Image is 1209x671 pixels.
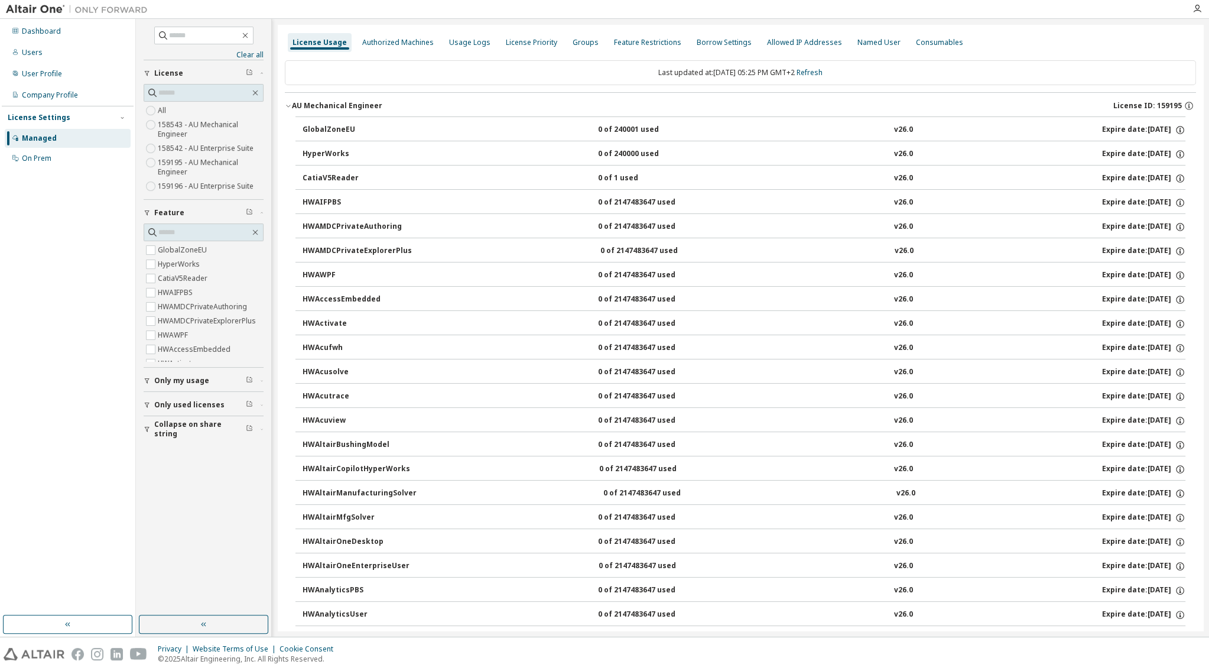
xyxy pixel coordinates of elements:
[22,90,78,100] div: Company Profile
[303,610,409,620] div: HWAnalyticsUser
[91,648,103,660] img: instagram.svg
[767,38,842,47] div: Allowed IP Addresses
[303,149,409,160] div: HyperWorks
[1102,488,1185,499] div: Expire date: [DATE]
[614,38,681,47] div: Feature Restrictions
[598,610,704,620] div: 0 of 2147483647 used
[894,561,913,572] div: v26.0
[4,648,64,660] img: altair_logo.svg
[303,481,1185,507] button: HWAltairManufacturingSolver0 of 2147483647 usedv26.0Expire date:[DATE]
[154,376,209,385] span: Only my usage
[303,384,1185,410] button: HWAcutrace0 of 2147483647 usedv26.0Expire date:[DATE]
[894,440,913,450] div: v26.0
[158,286,195,300] label: HWAIFPBS
[158,179,256,193] label: 159196 - AU Enterprise Suite
[193,644,279,654] div: Website Terms of Use
[158,654,340,664] p: © 2025 Altair Engineering, Inc. All Rights Reserved.
[158,644,193,654] div: Privacy
[303,626,1185,652] button: HWAutomate0 of 2147483647 usedv26.0Expire date:[DATE]
[246,69,253,78] span: Clear filter
[158,342,233,356] label: HWAccessEmbedded
[158,314,258,328] label: HWAMDCPrivateExplorerPlus
[449,38,490,47] div: Usage Logs
[246,400,253,410] span: Clear filter
[154,400,225,410] span: Only used licenses
[598,440,704,450] div: 0 of 2147483647 used
[8,113,70,122] div: License Settings
[303,464,410,475] div: HWAltairCopilotHyperWorks
[144,200,264,226] button: Feature
[303,513,409,523] div: HWAltairMfgSolver
[158,300,249,314] label: HWAMDCPrivateAuthoring
[303,125,409,135] div: GlobalZoneEU
[1113,101,1182,111] span: License ID: 159195
[599,561,705,572] div: 0 of 2147483647 used
[303,391,409,402] div: HWAcutrace
[303,262,1185,289] button: HWAWPF0 of 2147483647 usedv26.0Expire date:[DATE]
[894,585,913,596] div: v26.0
[303,197,409,208] div: HWAIFPBS
[1102,222,1185,232] div: Expire date: [DATE]
[303,343,409,354] div: HWAcufwh
[1102,537,1185,547] div: Expire date: [DATE]
[303,287,1185,313] button: HWAccessEmbedded0 of 2147483647 usedv26.0Expire date:[DATE]
[303,585,409,596] div: HWAnalyticsPBS
[144,50,264,60] a: Clear all
[894,343,913,354] div: v26.0
[303,335,1185,361] button: HWAcufwh0 of 2147483647 usedv26.0Expire date:[DATE]
[894,222,913,232] div: v26.0
[144,60,264,86] button: License
[894,416,913,426] div: v26.0
[158,103,168,118] label: All
[303,294,409,305] div: HWAccessEmbedded
[916,38,963,47] div: Consumables
[894,173,913,184] div: v26.0
[303,214,1185,240] button: HWAMDCPrivateAuthoring0 of 2147483647 usedv26.0Expire date:[DATE]
[894,537,913,547] div: v26.0
[598,391,704,402] div: 0 of 2147483647 used
[303,190,1185,216] button: HWAIFPBS0 of 2147483647 usedv26.0Expire date:[DATE]
[158,155,264,179] label: 159195 - AU Mechanical Engineer
[598,537,704,547] div: 0 of 2147483647 used
[598,270,704,281] div: 0 of 2147483647 used
[598,367,704,378] div: 0 of 2147483647 used
[894,197,913,208] div: v26.0
[303,246,412,257] div: HWAMDCPrivateExplorerPlus
[158,141,256,155] label: 158542 - AU Enterprise Suite
[1102,125,1185,135] div: Expire date: [DATE]
[894,513,913,523] div: v26.0
[1102,294,1185,305] div: Expire date: [DATE]
[154,208,184,218] span: Feature
[303,166,1185,192] button: CatiaV5Reader0 of 1 usedv26.0Expire date:[DATE]
[1102,513,1185,523] div: Expire date: [DATE]
[598,222,704,232] div: 0 of 2147483647 used
[598,197,704,208] div: 0 of 2147483647 used
[303,440,409,450] div: HWAltairBushingModel
[22,154,51,163] div: On Prem
[303,456,1185,482] button: HWAltairCopilotHyperWorks0 of 2147483647 usedv26.0Expire date:[DATE]
[303,553,1185,579] button: HWAltairOneEnterpriseUser0 of 2147483647 usedv26.0Expire date:[DATE]
[894,367,913,378] div: v26.0
[303,141,1185,167] button: HyperWorks0 of 240000 usedv26.0Expire date:[DATE]
[303,561,409,572] div: HWAltairOneEnterpriseUser
[6,4,154,15] img: Altair One
[1102,173,1185,184] div: Expire date: [DATE]
[279,644,340,654] div: Cookie Consent
[292,101,382,111] div: AU Mechanical Engineer
[303,222,409,232] div: HWAMDCPrivateAuthoring
[895,246,914,257] div: v26.0
[303,488,417,499] div: HWAltairManufacturingSolver
[303,537,409,547] div: HWAltairOneDesktop
[22,48,43,57] div: Users
[598,585,704,596] div: 0 of 2147483647 used
[158,257,202,271] label: HyperWorks
[697,38,752,47] div: Borrow Settings
[797,67,823,77] a: Refresh
[1102,464,1185,475] div: Expire date: [DATE]
[894,464,913,475] div: v26.0
[158,328,190,342] label: HWAWPF
[1102,561,1185,572] div: Expire date: [DATE]
[303,319,409,329] div: HWActivate
[22,69,62,79] div: User Profile
[1102,610,1185,620] div: Expire date: [DATE]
